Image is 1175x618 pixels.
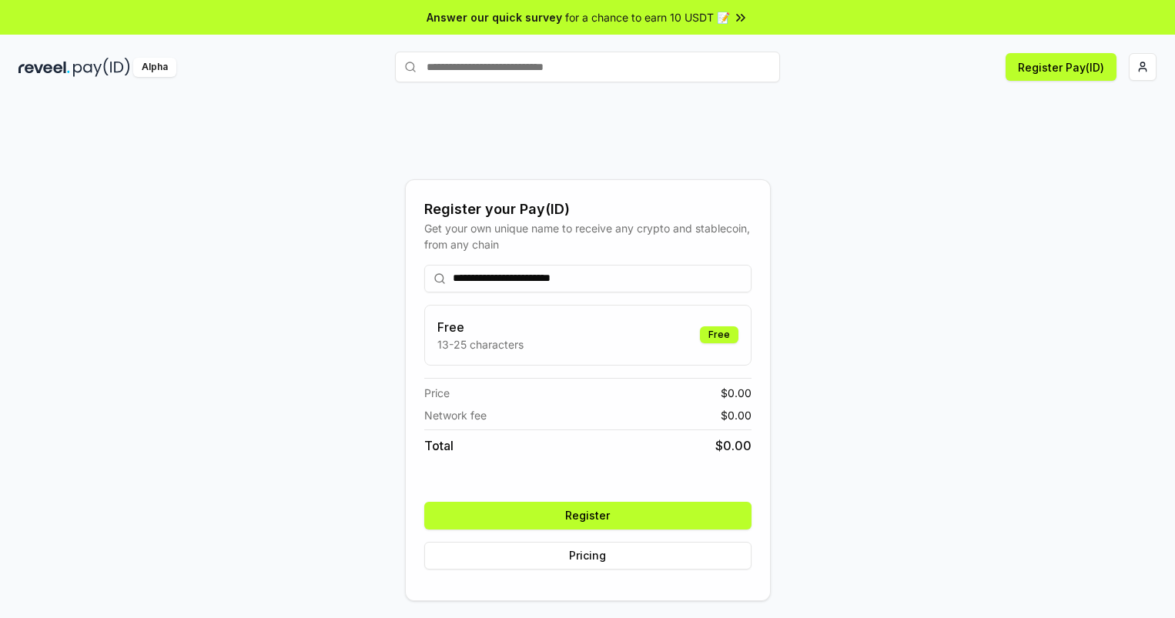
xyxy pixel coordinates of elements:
[424,436,454,455] span: Total
[424,220,752,252] div: Get your own unique name to receive any crypto and stablecoin, from any chain
[437,336,524,352] p: 13-25 characters
[721,407,752,423] span: $ 0.00
[424,407,487,423] span: Network fee
[721,385,752,401] span: $ 0.00
[424,385,450,401] span: Price
[424,199,752,220] div: Register your Pay(ID)
[427,9,562,25] span: Answer our quick survey
[133,58,176,77] div: Alpha
[18,58,70,77] img: reveel_dark
[437,318,524,336] h3: Free
[73,58,130,77] img: pay_id
[700,326,738,343] div: Free
[565,9,730,25] span: for a chance to earn 10 USDT 📝
[424,542,752,570] button: Pricing
[424,502,752,529] button: Register
[1006,53,1116,81] button: Register Pay(ID)
[715,436,752,455] span: $ 0.00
